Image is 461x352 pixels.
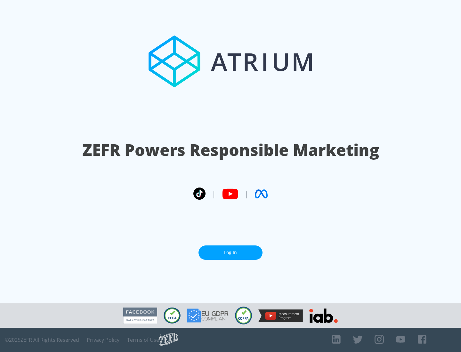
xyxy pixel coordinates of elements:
a: Log In [198,245,263,260]
img: CCPA Compliant [164,308,181,324]
img: YouTube Measurement Program [258,309,303,322]
img: Facebook Marketing Partner [123,308,157,324]
img: IAB [309,308,338,323]
a: Privacy Policy [87,337,119,343]
img: COPPA Compliant [235,307,252,324]
span: | [245,189,248,199]
span: | [212,189,216,199]
img: GDPR Compliant [187,308,229,323]
span: © 2025 ZEFR All Rights Reserved [5,337,79,343]
a: Terms of Use [127,337,159,343]
h1: ZEFR Powers Responsible Marketing [82,139,379,161]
